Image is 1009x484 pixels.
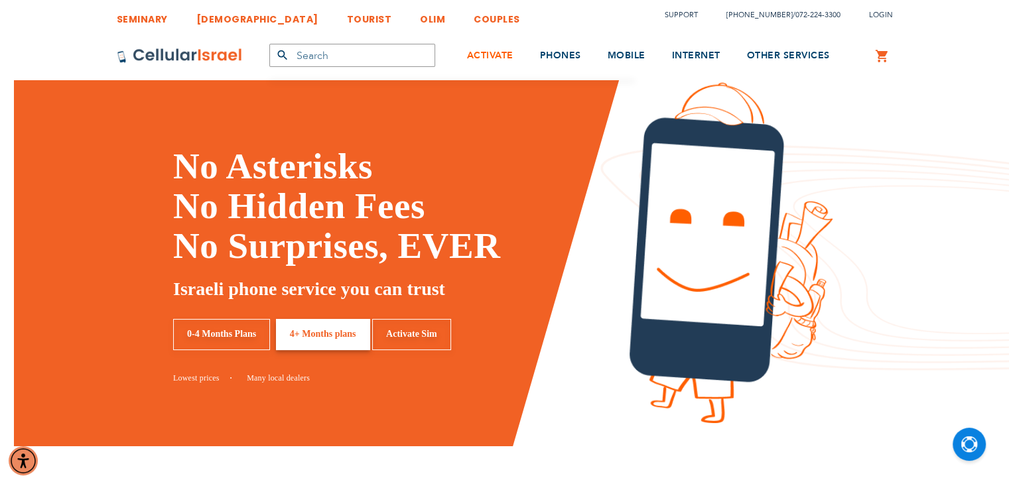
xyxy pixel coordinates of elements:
[269,44,435,67] input: Search
[467,49,513,62] span: ACTIVATE
[420,3,445,28] a: OLIM
[608,31,645,81] a: MOBILE
[726,10,793,20] a: [PHONE_NUMBER]
[117,48,243,64] img: Cellular Israel Logo
[713,5,841,25] li: /
[117,3,168,28] a: SEMINARY
[795,10,841,20] a: 072-224-3300
[467,31,513,81] a: ACTIVATE
[672,31,720,81] a: INTERNET
[869,10,893,20] span: Login
[747,49,830,62] span: OTHER SERVICES
[747,31,830,81] a: OTHER SERVICES
[9,446,38,475] div: Accessibility Menu
[474,3,520,28] a: COUPLES
[672,49,720,62] span: INTERNET
[347,3,392,28] a: TOURIST
[196,3,318,28] a: [DEMOGRAPHIC_DATA]
[608,49,645,62] span: MOBILE
[540,31,581,81] a: PHONES
[540,49,581,62] span: PHONES
[665,10,698,20] a: Support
